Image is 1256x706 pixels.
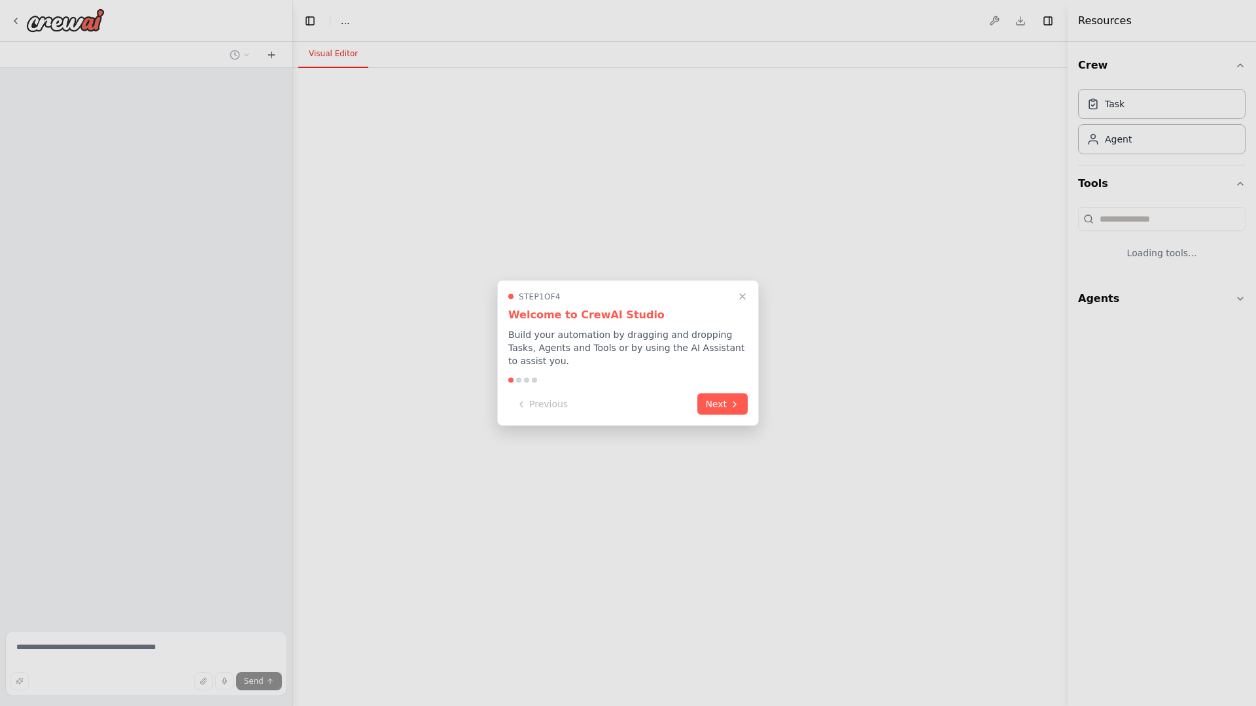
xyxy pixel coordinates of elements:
p: Build your automation by dragging and dropping Tasks, Agents and Tools or by using the AI Assista... [508,328,748,367]
button: Next [697,394,748,415]
h3: Welcome to CrewAI Studio [508,307,748,323]
button: Hide left sidebar [301,12,319,30]
button: Previous [508,394,576,415]
button: Close walkthrough [735,289,750,305]
span: Step 1 of 4 [519,292,561,302]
